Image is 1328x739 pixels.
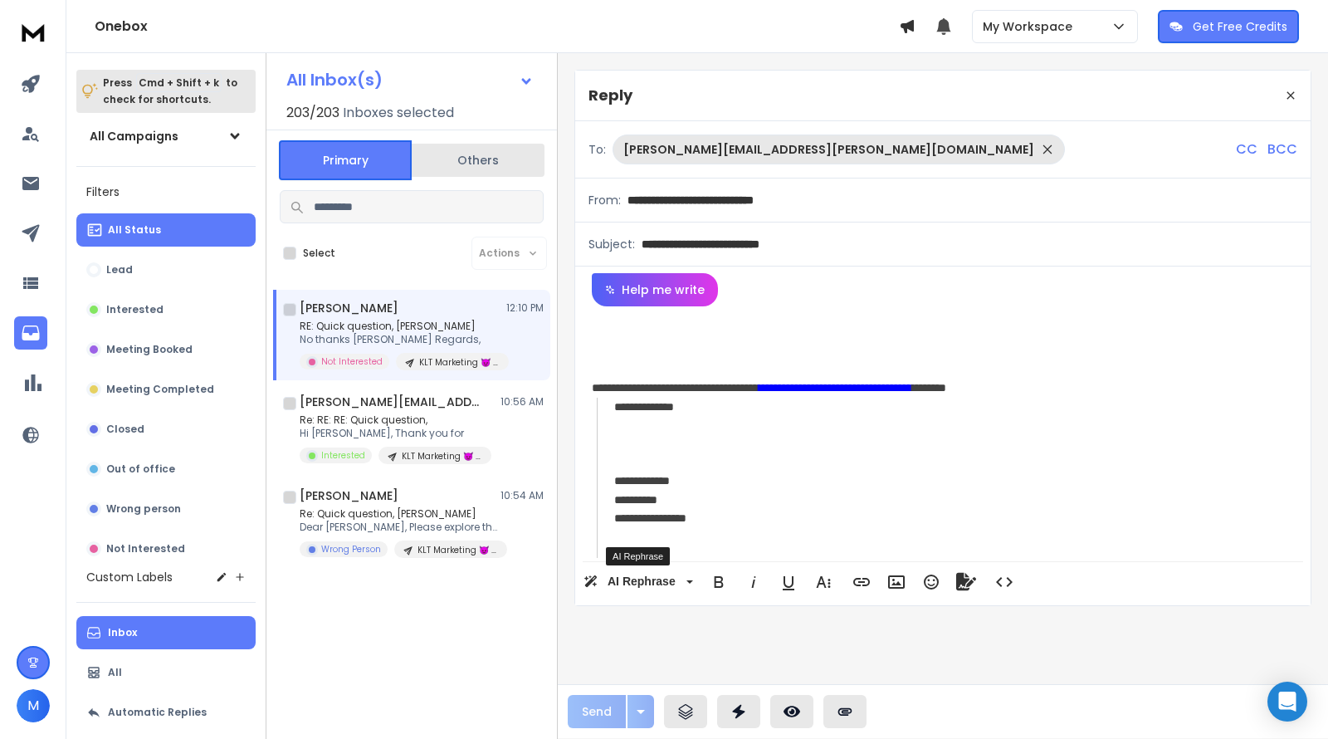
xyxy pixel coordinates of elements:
[592,273,718,306] button: Help me write
[300,300,398,316] h1: [PERSON_NAME]
[76,333,256,366] button: Meeting Booked
[606,547,670,565] div: AI Rephrase
[106,423,144,436] p: Closed
[300,507,499,521] p: Re: Quick question, [PERSON_NAME]
[588,141,606,158] p: To:
[17,17,50,47] img: logo
[846,565,877,599] button: Insert Link (⌘K)
[417,544,497,556] p: KLT Marketing 😈 | campaign 130825
[321,355,383,368] p: Not Interested
[106,303,164,316] p: Interested
[588,192,621,208] p: From:
[108,706,207,719] p: Automatic Replies
[300,333,499,346] p: No thanks [PERSON_NAME] Regards,
[76,413,256,446] button: Closed
[506,301,544,315] p: 12:10 PM
[17,689,50,722] button: M
[76,453,256,486] button: Out of office
[76,656,256,689] button: All
[300,414,491,427] p: Re: RE: RE: Quick question,
[808,565,839,599] button: More Text
[300,487,398,504] h1: [PERSON_NAME]
[950,565,982,599] button: Signature
[273,63,547,96] button: All Inbox(s)
[300,394,482,410] h1: [PERSON_NAME][EMAIL_ADDRESS][DOMAIN_NAME]
[108,626,137,639] p: Inbox
[1236,139,1257,159] p: CC
[279,140,412,180] button: Primary
[703,565,735,599] button: Bold (⌘B)
[300,427,491,440] p: Hi [PERSON_NAME], Thank you for
[76,180,256,203] h3: Filters
[321,449,365,462] p: Interested
[95,17,899,37] h1: Onebox
[1267,682,1307,722] div: Open Intercom Messenger
[419,356,499,369] p: KLT Marketing 😈 | campaign 130825
[286,71,383,88] h1: All Inbox(s)
[321,543,381,555] p: Wrong Person
[1158,10,1299,43] button: Get Free Credits
[76,373,256,406] button: Meeting Completed
[588,84,632,107] p: Reply
[106,542,185,555] p: Not Interested
[989,565,1020,599] button: Code View
[1193,18,1287,35] p: Get Free Credits
[881,565,912,599] button: Insert Image (⌘P)
[580,565,696,599] button: AI Rephrase
[106,462,175,476] p: Out of office
[500,489,544,502] p: 10:54 AM
[604,575,679,589] span: AI Rephrase
[106,263,133,277] p: Lead
[738,565,769,599] button: Italic (⌘I)
[76,616,256,649] button: Inbox
[983,18,1079,35] p: My Workspace
[76,532,256,565] button: Not Interested
[106,383,214,396] p: Meeting Completed
[402,450,481,462] p: KLT Marketing 😈 | campaign 130825
[412,142,544,179] button: Others
[76,696,256,729] button: Automatic Replies
[106,343,193,356] p: Meeting Booked
[1267,139,1297,159] p: BCC
[303,247,335,260] label: Select
[136,73,222,92] span: Cmd + Shift + k
[76,120,256,153] button: All Campaigns
[76,293,256,326] button: Interested
[300,521,499,534] p: Dear [PERSON_NAME], Please explore this…. [PERSON_NAME] Australian Migration Consultants [DOMAIN_...
[300,320,499,333] p: RE: Quick question, [PERSON_NAME]
[623,141,1034,158] p: [PERSON_NAME][EMAIL_ADDRESS][PERSON_NAME][DOMAIN_NAME]
[106,502,181,516] p: Wrong person
[343,103,454,123] h3: Inboxes selected
[500,395,544,409] p: 10:56 AM
[76,253,256,286] button: Lead
[90,128,178,144] h1: All Campaigns
[103,75,237,108] p: Press to check for shortcuts.
[76,213,256,247] button: All Status
[588,236,635,252] p: Subject:
[286,103,339,123] span: 203 / 203
[76,492,256,526] button: Wrong person
[86,569,173,585] h3: Custom Labels
[108,666,122,679] p: All
[773,565,804,599] button: Underline (⌘U)
[108,223,161,237] p: All Status
[915,565,947,599] button: Emoticons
